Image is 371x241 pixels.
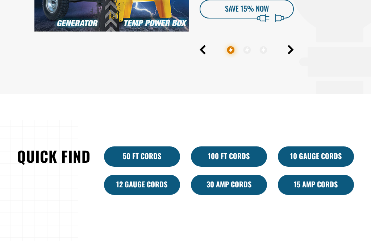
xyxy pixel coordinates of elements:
button: Previous [200,45,206,54]
button: Next [288,45,294,54]
a: 15 Amp Cords [278,175,354,195]
a: 100 Ft Cords [191,146,267,167]
a: 10 Gauge Cords [278,146,354,167]
a: 30 Amp Cords [191,175,267,195]
a: 12 Gauge Cords [104,175,180,195]
h2: Quick Find [17,146,93,166]
a: 50 ft cords [104,146,180,167]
